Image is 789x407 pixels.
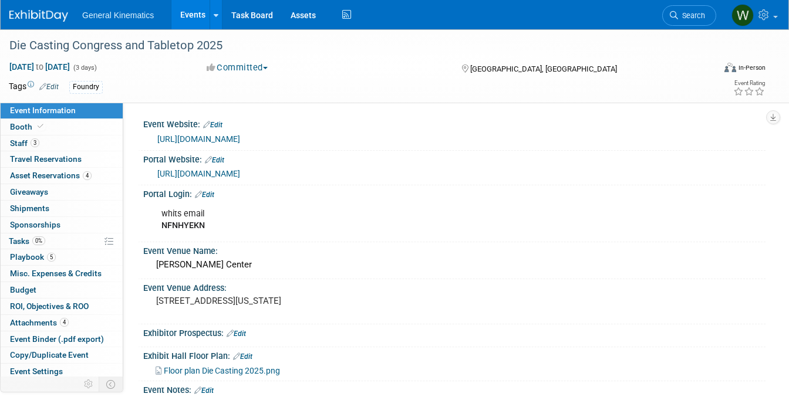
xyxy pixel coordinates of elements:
img: ExhibitDay [9,10,68,22]
b: NFNHYEKN [161,221,205,230]
pre: [STREET_ADDRESS][US_STATE] [156,296,390,306]
div: Event Format [654,61,766,79]
button: Committed [203,62,272,74]
span: Copy/Duplicate Event [10,350,89,359]
span: Attachments [10,318,69,327]
a: Travel Reservations [1,151,123,167]
td: Personalize Event Tab Strip [79,377,99,392]
a: Shipments [1,201,123,216]
span: 4 [83,171,92,180]
span: Playbook [10,252,56,262]
div: [PERSON_NAME] Center [152,256,757,274]
span: Event Binder (.pdf export) [10,334,104,344]
span: to [34,62,45,72]
a: Search [662,5,716,26]
a: Sponsorships [1,217,123,233]
img: Whitney Swanson [731,4,754,26]
a: Edit [39,83,59,91]
a: Edit [194,386,214,395]
img: Format-Inperson.png [724,63,736,72]
div: Die Casting Congress and Tabletop 2025 [5,35,701,56]
a: Booth [1,119,123,135]
div: Portal Login: [143,185,766,201]
div: Event Venue Address: [143,279,766,294]
a: [URL][DOMAIN_NAME] [157,134,240,144]
a: Tasks0% [1,233,123,249]
span: Asset Reservations [10,171,92,180]
a: Edit [205,156,224,164]
div: Event Website: [143,116,766,131]
div: Event Notes: [143,381,766,396]
a: Event Information [1,103,123,118]
span: Misc. Expenses & Credits [10,269,102,278]
a: Event Binder (.pdf export) [1,331,123,347]
span: [DATE] [DATE] [9,62,70,72]
a: Event Settings [1,364,123,379]
a: Edit [195,191,214,199]
a: Edit [227,330,246,338]
span: Floor plan Die Casting 2025.png [164,366,280,375]
a: Giveaways [1,184,123,200]
div: whits email [153,202,644,238]
i: Booth reservation complete [38,123,43,130]
span: 3 [31,138,39,147]
div: Event Venue Name: [143,242,766,257]
span: Sponsorships [10,220,60,229]
span: Booth [10,122,46,131]
a: [URL][DOMAIN_NAME] [157,169,240,178]
a: Playbook5 [1,249,123,265]
a: Floor plan Die Casting 2025.png [156,366,280,375]
span: [GEOGRAPHIC_DATA], [GEOGRAPHIC_DATA] [470,65,617,73]
a: Attachments4 [1,315,123,331]
span: General Kinematics [82,11,154,20]
td: Tags [9,80,59,94]
span: Tasks [9,236,45,246]
span: Travel Reservations [10,154,82,164]
a: Copy/Duplicate Event [1,347,123,363]
span: Event Settings [10,367,63,376]
td: Toggle Event Tabs [99,377,123,392]
div: Exhibit Hall Floor Plan: [143,347,766,362]
span: Staff [10,138,39,148]
span: Giveaways [10,187,48,196]
a: Asset Reservations4 [1,168,123,184]
div: In-Person [738,63,766,72]
span: (3 days) [72,64,97,72]
a: Edit [203,121,222,129]
span: 0% [32,236,45,245]
a: Budget [1,282,123,298]
a: Edit [233,352,252,361]
div: Exhibitor Prospectus: [143,324,766,340]
div: Portal Website: [143,151,766,166]
span: Budget [10,285,36,294]
span: Shipments [10,203,49,213]
span: Search [678,11,705,20]
a: Misc. Expenses & Credits [1,266,123,281]
div: Event Rating [733,80,765,86]
span: 4 [60,318,69,327]
span: Event Information [10,106,76,115]
span: ROI, Objectives & ROO [10,301,89,311]
a: Staff3 [1,135,123,151]
div: Foundry [69,81,103,93]
a: ROI, Objectives & ROO [1,299,123,314]
span: 5 [47,253,56,262]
